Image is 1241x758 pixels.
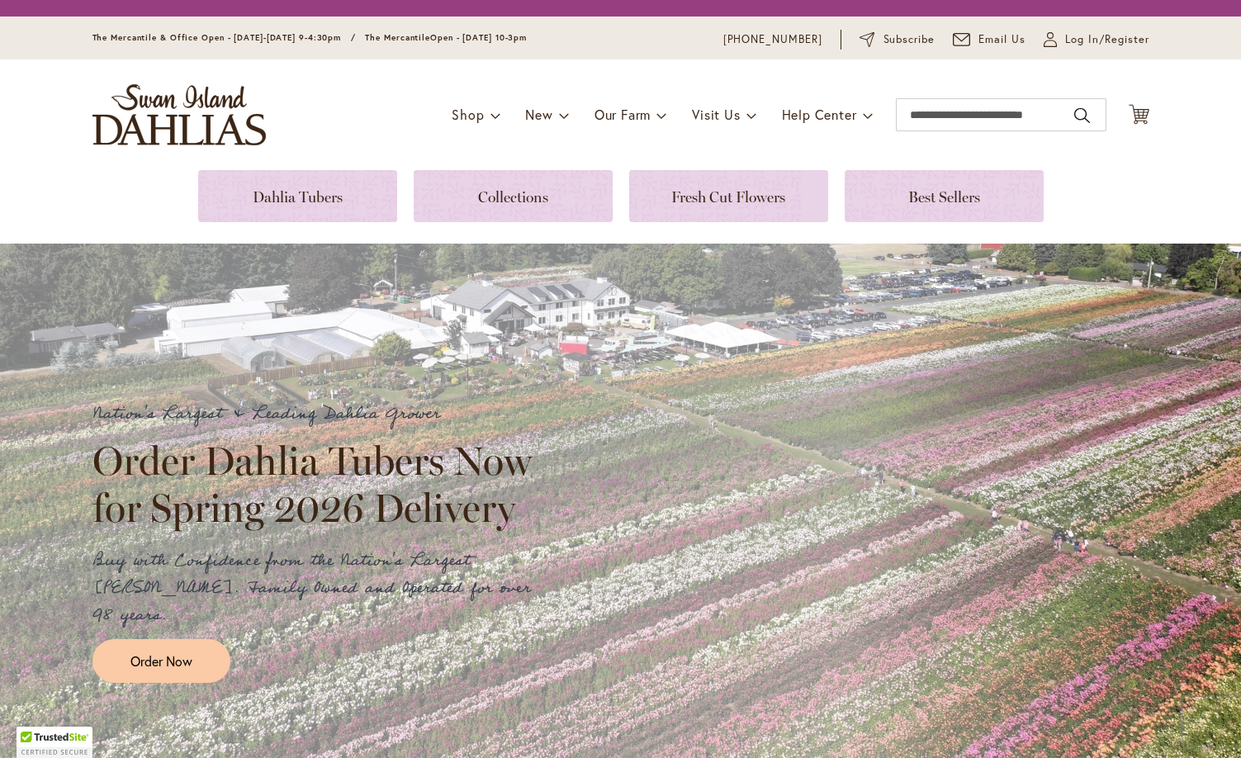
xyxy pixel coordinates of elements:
span: Order Now [130,651,192,670]
span: Shop [452,106,484,123]
div: TrustedSite Certified [17,727,92,758]
a: Subscribe [860,31,935,48]
h2: Order Dahlia Tubers Now for Spring 2026 Delivery [92,438,547,530]
p: Nation's Largest & Leading Dahlia Grower [92,400,547,428]
span: Visit Us [692,106,740,123]
a: Email Us [953,31,1025,48]
span: Email Us [978,31,1025,48]
span: New [525,106,552,123]
a: Log In/Register [1044,31,1149,48]
span: Log In/Register [1065,31,1149,48]
a: [PHONE_NUMBER] [723,31,823,48]
span: Open - [DATE] 10-3pm [430,32,527,43]
a: store logo [92,84,266,145]
p: Buy with Confidence from the Nation's Largest [PERSON_NAME]. Family Owned and Operated for over 9... [92,547,547,629]
span: Help Center [782,106,857,123]
a: Order Now [92,639,230,683]
span: Subscribe [883,31,935,48]
span: The Mercantile & Office Open - [DATE]-[DATE] 9-4:30pm / The Mercantile [92,32,431,43]
span: Our Farm [594,106,651,123]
